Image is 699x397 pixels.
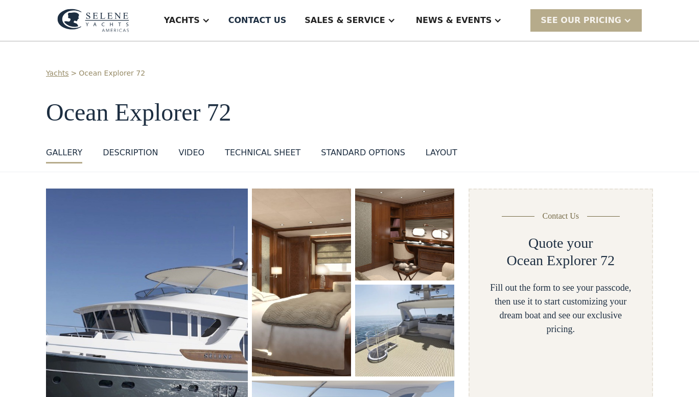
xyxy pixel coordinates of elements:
div: Fill out the form to see your passcode, then use it to start customizing your dream boat and see ... [486,281,636,336]
div: News & EVENTS [416,14,492,27]
a: open lightbox [355,189,454,281]
h2: Ocean Explorer 72 [507,252,615,269]
div: GALLERY [46,147,82,159]
a: open lightbox [252,189,351,377]
div: Contact US [228,14,287,27]
div: SEE Our Pricing [530,9,642,31]
div: > [71,68,77,79]
a: layout [426,147,457,164]
a: Yachts [46,68,69,79]
div: SEE Our Pricing [541,14,621,27]
h1: Ocean Explorer 72 [46,99,653,126]
div: layout [426,147,457,159]
div: DESCRIPTION [103,147,158,159]
a: VIDEO [178,147,204,164]
a: DESCRIPTION [103,147,158,164]
div: VIDEO [178,147,204,159]
div: Sales & Service [305,14,385,27]
div: Yachts [164,14,200,27]
h2: Quote your [528,235,593,252]
div: Contact Us [543,210,579,222]
a: Technical sheet [225,147,300,164]
a: GALLERY [46,147,82,164]
a: Ocean Explorer 72 [79,68,145,79]
a: open lightbox [355,285,454,377]
a: standard options [321,147,405,164]
div: Technical sheet [225,147,300,159]
div: standard options [321,147,405,159]
img: logo [57,9,129,32]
